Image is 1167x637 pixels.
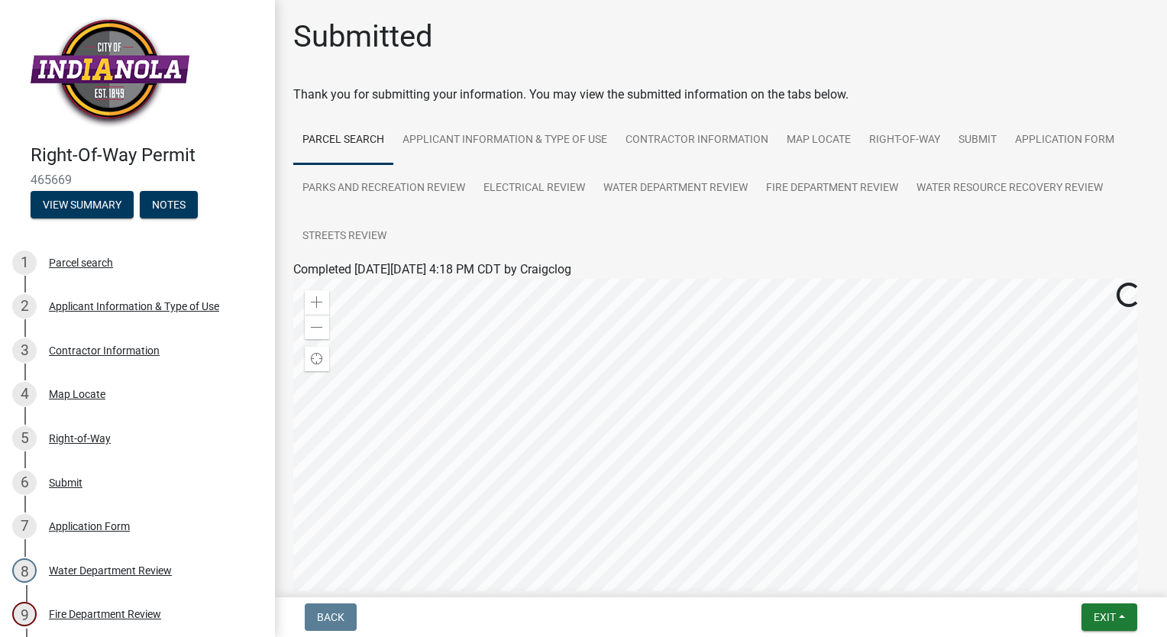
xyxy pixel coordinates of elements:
a: Parcel search [293,116,393,165]
div: 9 [12,602,37,626]
div: Contractor Information [49,345,160,356]
div: Find my location [305,347,329,371]
div: Right-of-Way [49,433,111,444]
div: 6 [12,470,37,495]
a: Application Form [1006,116,1123,165]
a: Right-of-Way [860,116,949,165]
div: 2 [12,294,37,318]
span: Back [317,611,344,623]
a: Water Department Review [594,164,757,213]
a: Water Resource Recovery Review [907,164,1112,213]
button: Back [305,603,357,631]
div: Zoom in [305,290,329,315]
div: Water Department Review [49,565,172,576]
div: 1 [12,251,37,275]
wm-modal-confirm: Notes [140,199,198,212]
div: 5 [12,426,37,451]
span: Exit [1094,611,1116,623]
div: Applicant Information & Type of Use [49,301,219,312]
div: 7 [12,514,37,538]
button: Exit [1081,603,1137,631]
div: Fire Department Review [49,609,161,619]
a: Submit [949,116,1006,165]
a: Applicant Information & Type of Use [393,116,616,165]
h1: Submitted [293,18,433,55]
a: Electrical Review [474,164,594,213]
div: Application Form [49,521,130,532]
div: Submit [49,477,82,488]
div: Zoom out [305,315,329,339]
wm-modal-confirm: Summary [31,199,134,212]
span: Completed [DATE][DATE] 4:18 PM CDT by Craigclog [293,262,571,276]
a: Fire Department Review [757,164,907,213]
a: Streets Review [293,212,396,261]
div: Thank you for submitting your information. You may view the submitted information on the tabs below. [293,86,1149,104]
button: Notes [140,191,198,218]
a: Parks and Recreation Review [293,164,474,213]
div: 3 [12,338,37,363]
div: 4 [12,382,37,406]
a: Map Locate [777,116,860,165]
div: Parcel search [49,257,113,268]
div: 8 [12,558,37,583]
img: City of Indianola, Iowa [31,16,189,128]
h4: Right-Of-Way Permit [31,144,263,167]
a: Contractor Information [616,116,777,165]
span: 465669 [31,173,244,187]
div: Map Locate [49,389,105,399]
button: View Summary [31,191,134,218]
